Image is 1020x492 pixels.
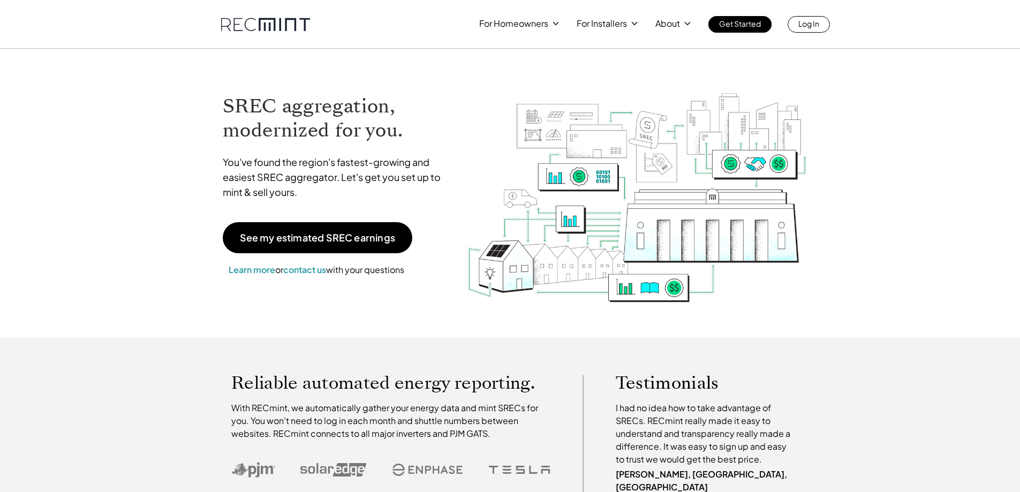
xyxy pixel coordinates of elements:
img: RECmint value cycle [466,65,808,305]
p: Log In [798,16,819,31]
p: For Installers [577,16,627,31]
p: Reliable automated energy reporting. [231,375,550,391]
p: I had no idea how to take advantage of SRECs. RECmint really made it easy to understand and trans... [616,402,796,466]
p: For Homeowners [479,16,548,31]
a: Log In [788,16,830,33]
p: Testimonials [616,375,775,391]
h1: SREC aggregation, modernized for you. [223,94,451,142]
p: See my estimated SREC earnings [240,233,395,243]
a: contact us [283,264,326,275]
a: Learn more [229,264,275,275]
p: About [655,16,680,31]
a: See my estimated SREC earnings [223,222,412,253]
p: You've found the region's fastest-growing and easiest SREC aggregator. Let's get you set up to mi... [223,155,451,200]
a: Get Started [708,16,772,33]
p: or with your questions [223,263,410,277]
p: With RECmint, we automatically gather your energy data and mint SRECs for you. You won't need to ... [231,402,550,440]
p: Get Started [719,16,761,31]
